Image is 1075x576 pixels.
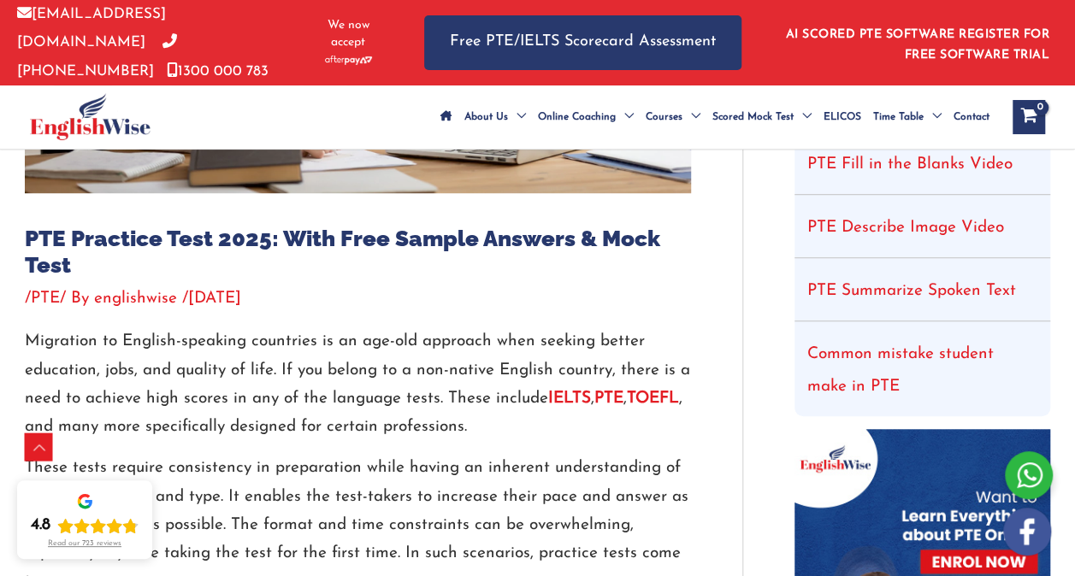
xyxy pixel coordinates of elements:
span: Menu Toggle [508,87,526,147]
a: TOEFL [627,391,679,407]
div: Rating: 4.8 out of 5 [31,515,139,536]
a: IELTS [548,391,591,407]
span: [DATE] [188,291,241,307]
img: cropped-ew-logo [30,93,151,140]
a: View Shopping Cart, empty [1013,100,1045,134]
span: Menu Toggle [924,87,942,147]
a: Scored Mock TestMenu Toggle [706,87,818,147]
a: CoursesMenu Toggle [640,87,706,147]
a: PTE [31,291,60,307]
span: Courses [646,87,682,147]
span: Menu Toggle [682,87,700,147]
span: Contact [954,87,989,147]
a: Online CoachingMenu Toggle [532,87,640,147]
a: About UsMenu Toggle [458,87,532,147]
div: / / By / [25,287,691,311]
span: Time Table [873,87,924,147]
a: ELICOS [818,87,867,147]
aside: Header Widget 1 [776,15,1058,70]
span: We now accept [316,17,381,51]
a: [EMAIL_ADDRESS][DOMAIN_NAME] [17,7,166,50]
a: 1300 000 783 [167,64,269,79]
div: 4.8 [31,515,50,536]
a: Contact [948,87,995,147]
img: Afterpay-Logo [325,56,372,65]
a: PTE Summarize Spoken Text [807,283,1016,299]
span: englishwise [94,291,177,307]
a: Time TableMenu Toggle [867,87,948,147]
span: Menu Toggle [794,87,812,147]
a: Common mistake student make in PTE [807,346,994,395]
a: englishwise [94,291,182,307]
span: Menu Toggle [616,87,634,147]
a: Free PTE/IELTS Scorecard Assessment [424,15,741,69]
a: PTE Fill in the Blanks Video [807,156,1013,173]
p: Migration to English-speaking countries is an age-old approach when seeking better education, job... [25,327,691,441]
span: ELICOS [824,87,861,147]
a: PTE [594,391,623,407]
h1: PTE Practice Test 2025: With Free Sample Answers & Mock Test [25,226,691,279]
nav: Site Navigation: Main Menu [434,87,995,147]
div: Read our 723 reviews [48,539,121,549]
a: AI SCORED PTE SOFTWARE REGISTER FOR FREE SOFTWARE TRIAL [786,28,1050,62]
img: white-facebook.png [1003,508,1051,555]
span: Online Coaching [538,87,616,147]
a: PTE Describe Image Video [807,220,1004,236]
a: [PHONE_NUMBER] [17,35,177,78]
span: Scored Mock Test [712,87,794,147]
span: About Us [464,87,508,147]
